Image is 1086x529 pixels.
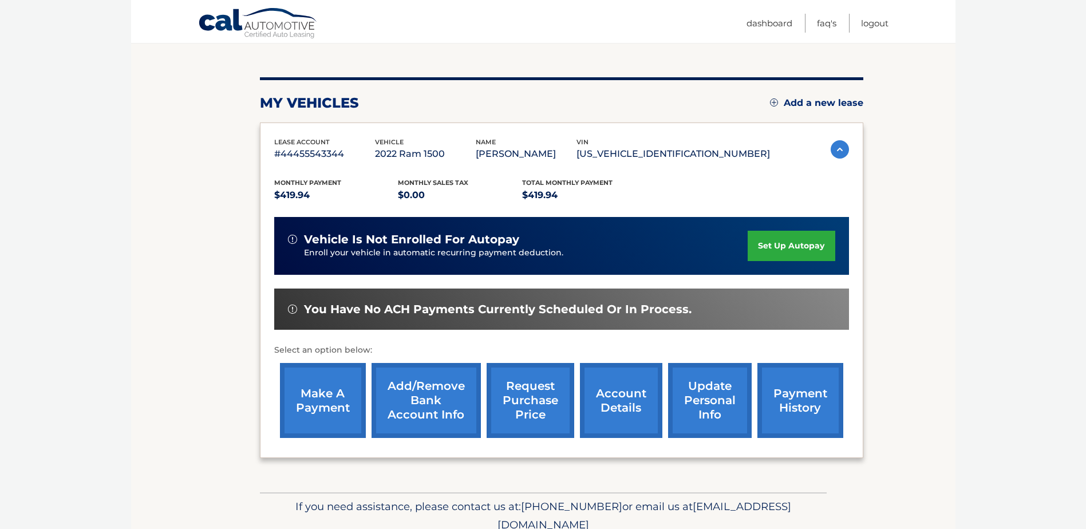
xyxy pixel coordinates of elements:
[398,179,468,187] span: Monthly sales Tax
[274,187,398,203] p: $419.94
[770,97,863,109] a: Add a new lease
[288,305,297,314] img: alert-white.svg
[375,138,404,146] span: vehicle
[522,179,613,187] span: Total Monthly Payment
[375,146,476,162] p: 2022 Ram 1500
[747,14,792,33] a: Dashboard
[748,231,835,261] a: set up autopay
[521,500,622,513] span: [PHONE_NUMBER]
[304,302,692,317] span: You have no ACH payments currently scheduled or in process.
[198,7,318,41] a: Cal Automotive
[398,187,522,203] p: $0.00
[831,140,849,159] img: accordion-active.svg
[757,363,843,438] a: payment history
[280,363,366,438] a: make a payment
[668,363,752,438] a: update personal info
[487,363,574,438] a: request purchase price
[522,187,646,203] p: $419.94
[576,138,589,146] span: vin
[288,235,297,244] img: alert-white.svg
[274,138,330,146] span: lease account
[274,344,849,357] p: Select an option below:
[476,146,576,162] p: [PERSON_NAME]
[770,98,778,106] img: add.svg
[817,14,836,33] a: FAQ's
[861,14,888,33] a: Logout
[274,179,341,187] span: Monthly Payment
[580,363,662,438] a: account details
[304,232,519,247] span: vehicle is not enrolled for autopay
[372,363,481,438] a: Add/Remove bank account info
[576,146,770,162] p: [US_VEHICLE_IDENTIFICATION_NUMBER]
[304,247,748,259] p: Enroll your vehicle in automatic recurring payment deduction.
[476,138,496,146] span: name
[260,94,359,112] h2: my vehicles
[274,146,375,162] p: #44455543344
